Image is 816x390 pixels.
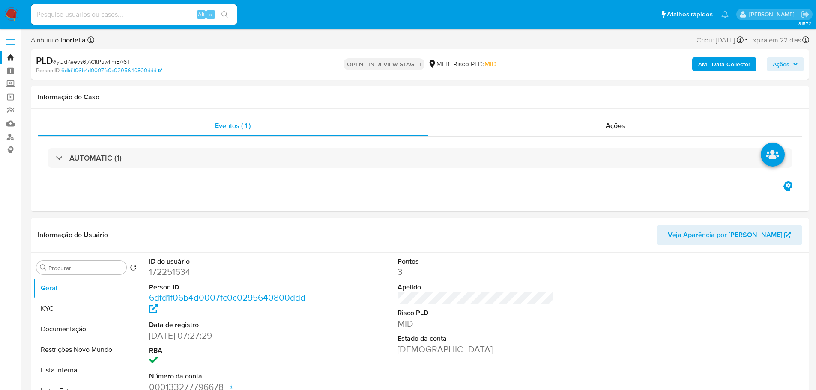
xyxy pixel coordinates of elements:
button: Lista Interna [33,360,140,381]
span: Eventos ( 1 ) [215,121,251,131]
dt: ID do usuário [149,257,306,266]
button: search-icon [216,9,233,21]
button: Retornar ao pedido padrão [130,264,137,274]
span: - [745,34,747,46]
button: Documentação [33,319,140,339]
dt: Pontos [398,257,555,266]
span: Risco PLD: [453,60,496,69]
button: Ações [767,57,804,71]
span: MID [484,59,496,69]
p: lucas.portella@mercadolivre.com [749,10,798,18]
span: Veja Aparência por [PERSON_NAME] [668,225,782,245]
a: Sair [801,10,810,19]
span: # yUdKeevs6jACItPuwIlmEA6T [53,57,130,66]
span: Atalhos rápidos [667,10,713,19]
button: Geral [33,278,140,298]
div: MLB [428,60,450,69]
button: KYC [33,298,140,319]
input: Pesquise usuários ou casos... [31,9,237,20]
button: Veja Aparência por [PERSON_NAME] [657,225,802,245]
input: Procurar [48,264,123,272]
b: PLD [36,54,53,67]
span: Ações [606,121,625,131]
span: Alt [198,10,205,18]
a: Notificações [721,11,729,18]
button: Restrições Novo Mundo [33,339,140,360]
dd: 3 [398,266,555,278]
b: Person ID [36,67,60,74]
dt: Person ID [149,283,306,292]
dt: Apelido [398,283,555,292]
div: Criou: [DATE] [696,34,744,46]
dd: [DATE] 07:27:29 [149,330,306,342]
a: 6dfd1f06b4d0007fc0c0295640800ddd [61,67,162,74]
button: AML Data Collector [692,57,756,71]
h1: Informação do Caso [38,93,802,101]
b: lportella [59,35,86,45]
p: OPEN - IN REVIEW STAGE I [344,58,424,70]
h3: AUTOMATIC (1) [69,153,122,163]
dt: RBA [149,346,306,355]
button: Procurar [40,264,47,271]
dd: 172251634 [149,266,306,278]
dd: MID [398,318,555,330]
span: s [209,10,212,18]
dt: Número da conta [149,372,306,381]
dt: Estado da conta [398,334,555,343]
b: AML Data Collector [698,57,750,71]
div: AUTOMATIC (1) [48,148,792,168]
span: Ações [773,57,789,71]
a: 6dfd1f06b4d0007fc0c0295640800ddd [149,291,305,316]
span: Atribuiu o [31,36,86,45]
dd: [DEMOGRAPHIC_DATA] [398,343,555,355]
dt: Data de registro [149,320,306,330]
span: Expira em 22 dias [749,36,801,45]
dt: Risco PLD [398,308,555,318]
h1: Informação do Usuário [38,231,108,239]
